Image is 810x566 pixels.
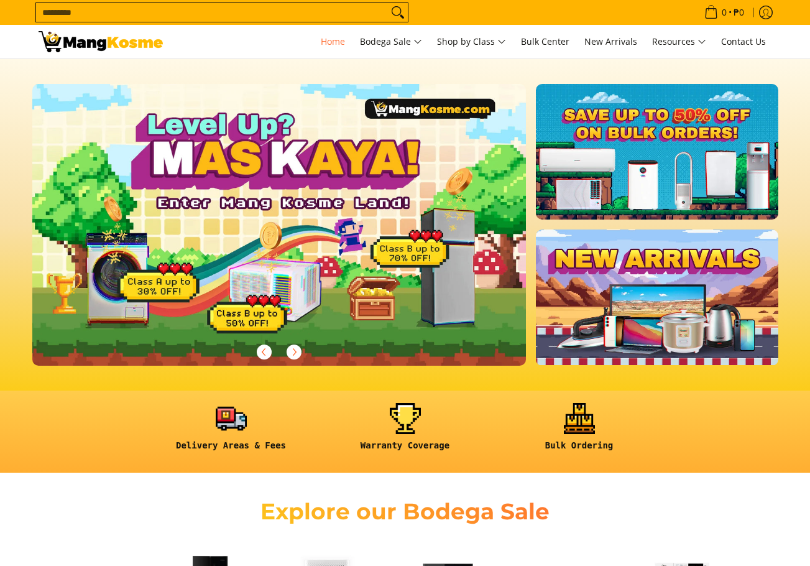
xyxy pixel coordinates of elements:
a: Bulk Center [515,25,576,58]
a: <h6><strong>Delivery Areas & Fees</strong></h6> [150,403,312,461]
span: Bulk Center [521,35,569,47]
a: Resources [646,25,712,58]
a: Bodega Sale [354,25,428,58]
img: Gaming desktop banner [32,84,527,366]
button: Search [388,3,408,22]
span: • [701,6,748,19]
span: New Arrivals [584,35,637,47]
span: Contact Us [721,35,766,47]
span: Resources [652,34,706,50]
span: ₱0 [732,8,746,17]
img: Mang Kosme: Your Home Appliances Warehouse Sale Partner! [39,31,163,52]
span: Shop by Class [437,34,506,50]
a: <h6><strong>Bulk Ordering</strong></h6> [499,403,660,461]
a: Contact Us [715,25,772,58]
span: Bodega Sale [360,34,422,50]
a: Home [315,25,351,58]
a: <h6><strong>Warranty Coverage</strong></h6> [324,403,486,461]
button: Next [280,338,308,366]
h2: Explore our Bodega Sale [225,498,586,526]
a: New Arrivals [578,25,643,58]
nav: Main Menu [175,25,772,58]
span: 0 [720,8,729,17]
button: Previous [251,338,278,366]
a: Shop by Class [431,25,512,58]
span: Home [321,35,345,47]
